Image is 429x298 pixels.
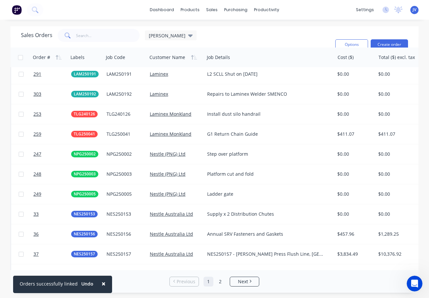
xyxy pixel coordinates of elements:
[337,171,371,177] div: $0.00
[207,231,326,237] div: Annual SRV Fasteners and Gaskets
[150,71,168,77] a: Laminex
[215,277,225,287] a: Page 2
[33,251,39,257] span: 37
[150,231,193,237] a: Nestle Australia Ltd
[107,151,143,157] div: NPG250002
[207,111,326,117] div: Install dust silo handrail
[33,64,71,84] a: 291
[221,5,251,15] div: purchasing
[177,5,203,15] div: products
[78,279,97,289] button: Undo
[33,164,71,184] a: 248
[33,91,41,97] span: 303
[207,54,230,61] div: Job Details
[33,144,71,164] a: 247
[74,91,96,97] span: LAM250192
[107,131,143,137] div: TLG250041
[238,278,248,285] span: Next
[74,231,95,237] span: NES250156
[150,131,191,137] a: Laminex Monkland
[371,39,408,50] button: Create order
[177,278,195,285] span: Previous
[150,211,193,217] a: Nestle Australia Ltd
[150,191,185,197] a: Nestle (PNG) Ltd
[95,276,112,291] button: Close
[33,211,39,217] span: 33
[207,71,326,77] div: L2 SCLL Shut on [DATE]
[407,276,422,291] iframe: Intercom live chat
[33,184,71,204] a: 249
[337,211,371,217] div: $0.00
[20,280,78,287] div: Orders successfully linked
[149,54,185,61] div: Customer Name
[338,54,354,61] div: Cost ($)
[74,131,95,137] span: TLG250041
[71,151,98,157] button: NPG250002
[251,5,283,15] div: productivity
[150,251,193,257] a: Nestle Australia Ltd
[74,191,96,197] span: NPG250005
[150,111,191,117] a: Laminex Monkland
[107,171,143,177] div: NPG250003
[33,84,71,104] a: 303
[207,151,326,157] div: Step over platform
[337,231,371,237] div: $457.96
[76,29,140,42] input: Search...
[167,277,262,287] ul: Pagination
[337,91,371,97] div: $0.00
[207,251,326,257] div: NES250157 - [PERSON_NAME] Press Flush Line, [GEOGRAPHIC_DATA], Chute, Vent, Platform
[230,278,259,285] a: Next page
[379,54,415,61] div: Total ($) excl. tax
[337,191,371,197] div: $0.00
[150,91,168,97] a: Laminex
[74,211,95,217] span: NES250153
[74,151,96,157] span: NPG250002
[353,5,377,15] div: settings
[33,151,41,157] span: 247
[207,211,326,217] div: Supply x 2 Distribution Chutes
[204,277,213,287] a: Page 1 is your current page
[149,32,185,39] span: [PERSON_NAME]
[337,131,371,137] div: $411.07
[102,279,106,288] span: ×
[33,264,71,284] a: 52
[150,171,185,177] a: Nestle (PNG) Ltd
[207,191,326,197] div: Ladder gate
[71,191,98,197] button: NPG250005
[33,191,41,197] span: 249
[12,5,22,15] img: Factory
[207,131,326,137] div: G1 Return Chain Guide
[107,211,143,217] div: NES250153
[107,111,143,117] div: TLG240126
[33,124,71,144] a: 259
[33,131,41,137] span: 259
[71,71,99,77] button: LAM250191
[107,71,143,77] div: LAM250191
[71,251,98,257] button: NES250157
[335,39,368,50] button: Options
[107,251,143,257] div: NES250157
[70,54,85,61] div: Labels
[413,7,416,13] span: JV
[337,111,371,117] div: $0.00
[33,204,71,224] a: 33
[21,32,52,38] h1: Sales Orders
[170,278,199,285] a: Previous page
[74,171,96,177] span: NPG250003
[74,251,95,257] span: NES250157
[203,5,221,15] div: sales
[337,151,371,157] div: $0.00
[337,71,371,77] div: $0.00
[33,71,41,77] span: 291
[207,91,326,97] div: Repairs to Laminex Welder SMENCO
[33,224,71,244] a: 36
[33,104,71,124] a: 253
[71,231,98,237] button: NES250156
[33,244,71,264] a: 37
[71,91,99,97] button: LAM250192
[74,111,95,117] span: TLG240126
[71,111,98,117] button: TLG240126
[107,231,143,237] div: NES250156
[106,54,125,61] div: Job Code
[71,131,98,137] button: TLG250041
